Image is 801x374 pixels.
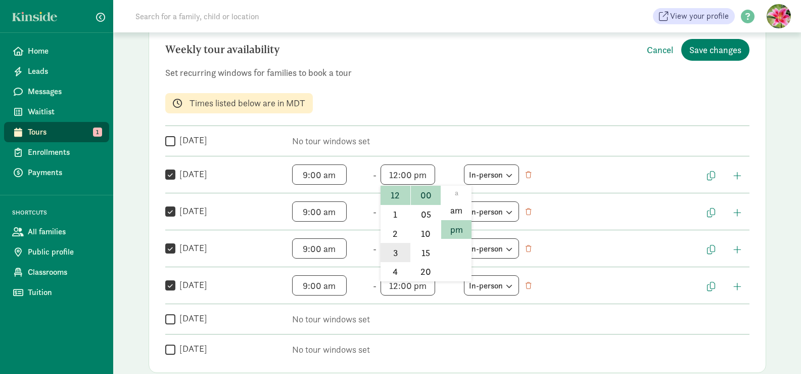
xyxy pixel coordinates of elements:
[670,10,729,22] span: View your profile
[28,45,101,57] span: Home
[28,146,101,158] span: Enrollments
[381,224,410,243] li: 2
[28,86,101,98] span: Messages
[4,102,109,122] a: Waitlist
[28,126,101,138] span: Tours
[4,61,109,81] a: Leads
[4,262,109,282] a: Classrooms
[750,325,801,374] iframe: Chat Widget
[441,186,471,201] li: a
[411,224,441,243] li: 10
[28,226,101,238] span: All families
[28,167,101,179] span: Payments
[4,222,109,242] a: All families
[28,266,101,278] span: Classrooms
[4,242,109,262] a: Public profile
[28,286,101,299] span: Tuition
[441,220,471,239] li: pm
[93,128,102,137] span: 1
[441,201,471,220] li: am
[4,142,109,162] a: Enrollments
[28,246,101,258] span: Public profile
[129,6,413,26] input: Search for a family, child or location
[381,243,410,262] li: 3
[28,65,101,77] span: Leads
[381,205,410,224] li: 1
[653,8,735,24] a: View your profile
[4,122,109,142] a: Tours 1
[4,81,109,102] a: Messages
[381,186,410,205] li: 12
[4,162,109,183] a: Payments
[4,282,109,303] a: Tuition
[411,186,441,205] li: 00
[381,262,410,281] li: 4
[411,262,441,281] li: 20
[28,106,101,118] span: Waitlist
[411,205,441,224] li: 05
[4,41,109,61] a: Home
[411,243,441,262] li: 15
